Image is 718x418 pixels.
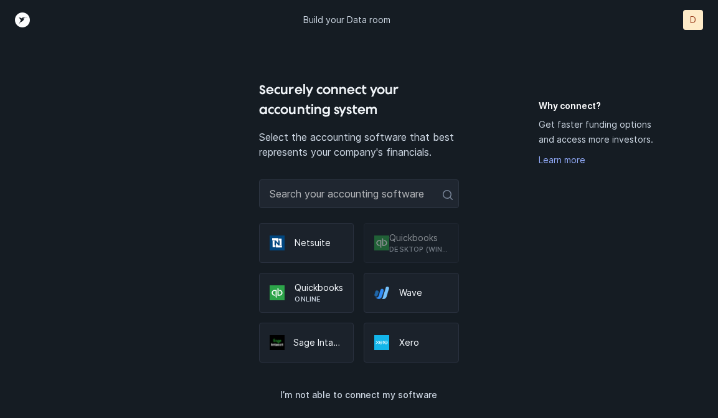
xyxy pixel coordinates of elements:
p: Xero [399,336,448,349]
div: Wave [364,273,458,313]
p: Netsuite [295,237,343,249]
h5: Why connect? [539,100,658,112]
div: Sage Intacct [259,323,354,363]
input: Search your accounting software [259,179,458,208]
p: I’m not able to connect my software [280,387,437,402]
p: Quickbooks [389,232,448,244]
p: Select the accounting software that best represents your company's financials. [259,130,458,159]
p: Online [295,294,343,304]
button: I’m not able to connect my software [259,382,458,407]
p: Sage Intacct [293,336,344,349]
p: Quickbooks [295,282,343,294]
p: Desktop (Windows only) [389,244,448,254]
a: Learn more [539,154,585,165]
div: Xero [364,323,458,363]
div: QuickbooksDesktop (Windows only) [364,223,458,263]
div: Netsuite [259,223,354,263]
p: D [690,14,696,26]
p: Get faster funding options and access more investors. [539,117,658,147]
h4: Securely connect your accounting system [259,80,458,120]
div: QuickbooksOnline [259,273,354,313]
button: D [683,10,703,30]
p: Build your Data room [303,14,390,26]
p: Wave [399,287,448,299]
